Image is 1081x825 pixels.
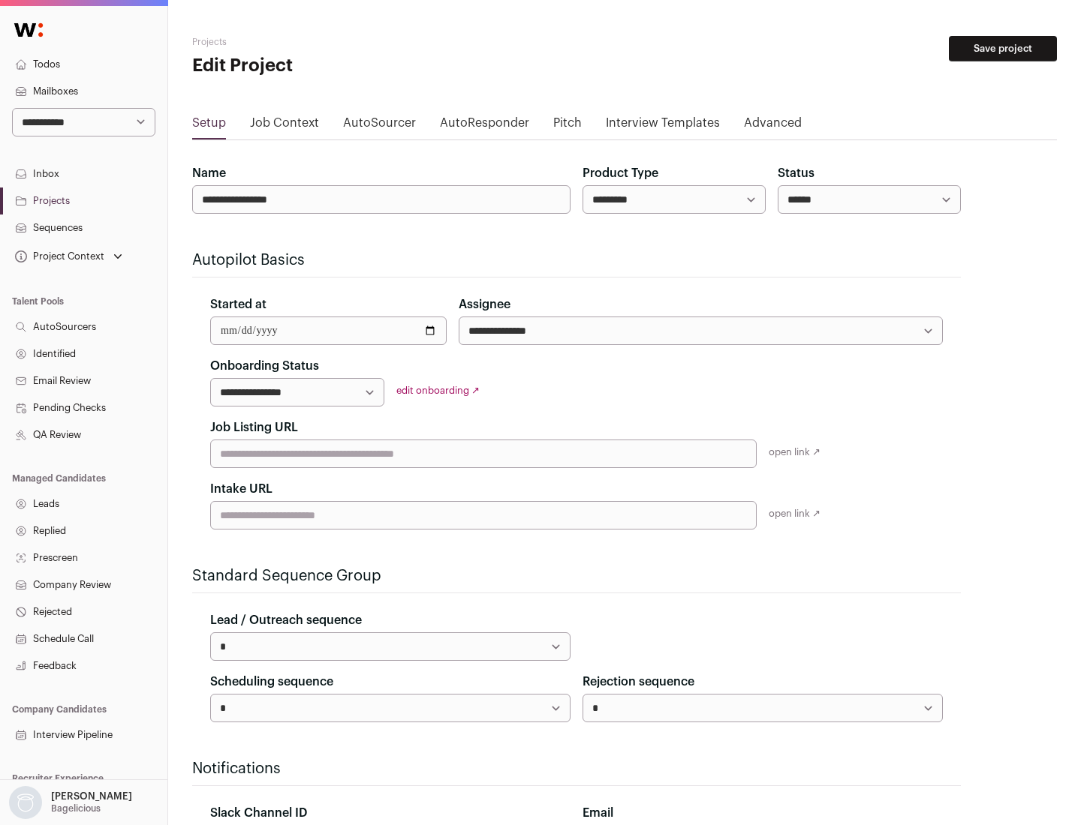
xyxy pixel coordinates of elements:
[210,357,319,375] label: Onboarding Status
[583,673,694,691] label: Rejection sequence
[6,786,135,819] button: Open dropdown
[192,758,961,779] h2: Notifications
[606,114,720,138] a: Interview Templates
[210,418,298,436] label: Job Listing URL
[192,36,480,48] h2: Projects
[459,295,510,313] label: Assignee
[583,164,658,182] label: Product Type
[51,802,101,814] p: Bagelicious
[51,790,132,802] p: [PERSON_NAME]
[192,250,961,271] h2: Autopilot Basics
[778,164,815,182] label: Status
[192,54,480,78] h1: Edit Project
[744,114,802,138] a: Advanced
[583,804,943,822] div: Email
[12,246,125,267] button: Open dropdown
[553,114,582,138] a: Pitch
[192,114,226,138] a: Setup
[210,480,273,498] label: Intake URL
[440,114,529,138] a: AutoResponder
[396,385,480,395] a: edit onboarding ↗
[192,565,961,586] h2: Standard Sequence Group
[210,295,266,313] label: Started at
[192,164,226,182] label: Name
[12,250,104,262] div: Project Context
[210,611,362,629] label: Lead / Outreach sequence
[949,36,1057,61] button: Save project
[9,786,42,819] img: nopic.png
[343,114,416,138] a: AutoSourcer
[210,673,333,691] label: Scheduling sequence
[6,15,51,45] img: Wellfound
[250,114,319,138] a: Job Context
[210,804,307,822] label: Slack Channel ID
